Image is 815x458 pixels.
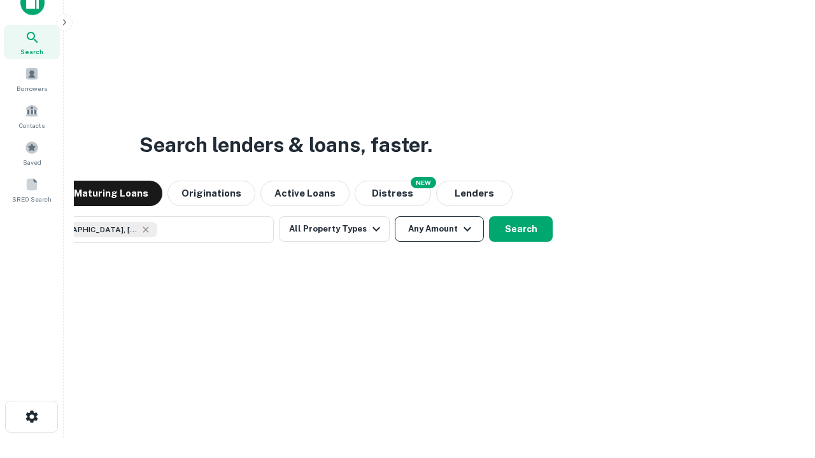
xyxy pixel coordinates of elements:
[19,120,45,130] span: Contacts
[4,25,60,59] a: Search
[260,181,350,206] button: Active Loans
[4,172,60,207] a: SREO Search
[489,216,553,242] button: Search
[4,99,60,133] a: Contacts
[17,83,47,94] span: Borrowers
[411,177,436,188] div: NEW
[19,216,274,243] button: [GEOGRAPHIC_DATA], [GEOGRAPHIC_DATA], [GEOGRAPHIC_DATA]
[436,181,513,206] button: Lenders
[43,224,138,235] span: [GEOGRAPHIC_DATA], [GEOGRAPHIC_DATA], [GEOGRAPHIC_DATA]
[12,194,52,204] span: SREO Search
[751,356,815,417] iframe: Chat Widget
[395,216,484,242] button: Any Amount
[4,62,60,96] a: Borrowers
[60,181,162,206] button: Maturing Loans
[167,181,255,206] button: Originations
[279,216,390,242] button: All Property Types
[4,135,60,170] a: Saved
[355,181,431,206] button: Search distressed loans with lien and other non-mortgage details.
[20,46,43,57] span: Search
[139,130,432,160] h3: Search lenders & loans, faster.
[23,157,41,167] span: Saved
